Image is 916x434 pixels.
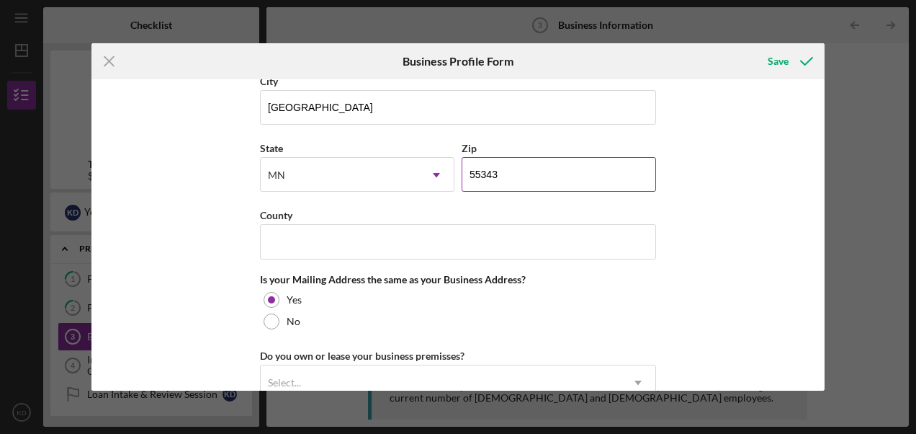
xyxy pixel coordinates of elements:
label: Yes [287,294,302,306]
label: No [287,316,300,327]
button: Save [753,47,825,76]
label: County [260,209,292,221]
label: City [260,75,278,87]
div: Select... [268,377,301,389]
div: MN [268,169,285,181]
div: Is your Mailing Address the same as your Business Address? [260,274,656,285]
label: Zip [462,142,477,154]
h6: Business Profile Form [403,55,513,68]
div: Save [768,47,789,76]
